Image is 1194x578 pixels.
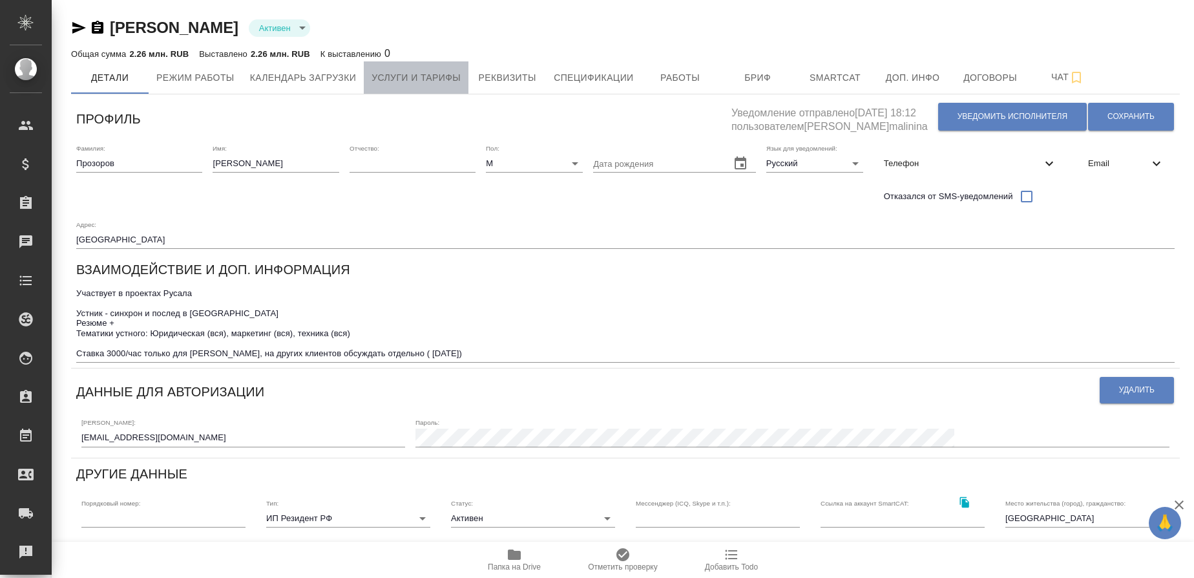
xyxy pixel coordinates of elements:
[882,70,944,86] span: Доп. инфо
[874,149,1067,178] div: Телефон
[81,420,136,426] label: [PERSON_NAME]:
[460,542,569,578] button: Папка на Drive
[76,145,105,151] label: Фамилия:
[266,500,278,506] label: Тип:
[451,500,473,506] label: Статус:
[1088,157,1149,170] span: Email
[451,509,615,528] div: Активен
[569,542,677,578] button: Отметить проверку
[249,19,310,37] div: Активен
[81,500,140,506] label: Порядковый номер:
[255,23,295,34] button: Активен
[554,70,633,86] span: Спецификации
[588,562,657,572] span: Отметить проверку
[1119,385,1155,396] span: Удалить
[731,100,937,134] h5: Уведомление отправлено [DATE] 18:12 пользователем [PERSON_NAME]malinina
[766,145,837,151] label: Язык для уведомлений:
[251,49,310,59] p: 2.26 млн. RUB
[959,70,1021,86] span: Договоры
[213,145,227,151] label: Имя:
[1078,149,1175,178] div: Email
[1107,111,1155,122] span: Сохранить
[76,221,96,228] label: Адрес:
[90,20,105,36] button: Скопировать ссылку
[951,489,978,516] button: Скопировать ссылку
[156,70,235,86] span: Режим работы
[1088,103,1174,131] button: Сохранить
[372,70,461,86] span: Услуги и тарифы
[958,111,1067,122] span: Уведомить исполнителя
[821,500,909,506] label: Ссылка на аккаунт SmartCAT:
[199,49,251,59] p: Выставлено
[649,70,711,86] span: Работы
[804,70,866,86] span: Smartcat
[110,19,238,36] a: [PERSON_NAME]
[76,288,1175,358] textarea: Участвует в проектах Русала Устник - синхрон и послед в [GEOGRAPHIC_DATA] Резюме + Тематики устно...
[415,420,439,426] label: Пароль:
[266,509,430,528] div: ИП Резидент РФ
[766,155,863,173] div: Русский
[677,542,786,578] button: Добавить Todo
[76,381,264,402] h6: Данные для авторизации
[705,562,758,572] span: Добавить Todo
[1100,377,1174,403] button: Удалить
[79,70,141,86] span: Детали
[129,49,189,59] p: 2.26 млн. RUB
[1154,509,1176,537] span: 🙏
[884,157,1042,170] span: Телефон
[636,500,731,506] label: Мессенджер (ICQ, Skype и т.п.):
[71,49,129,59] p: Общая сумма
[488,562,541,572] span: Папка на Drive
[884,190,1013,203] span: Отказался от SMS-уведомлений
[76,464,187,484] h6: Другие данные
[320,46,390,61] div: 0
[1149,507,1181,539] button: 🙏
[250,70,357,86] span: Календарь загрузки
[486,145,499,151] label: Пол:
[1037,69,1099,85] span: Чат
[476,70,538,86] span: Реквизиты
[1069,70,1084,85] svg: Подписаться
[71,20,87,36] button: Скопировать ссылку для ЯМессенджера
[727,70,789,86] span: Бриф
[320,49,384,59] p: К выставлению
[486,155,583,173] div: М
[76,109,141,129] h6: Профиль
[1005,500,1126,506] label: Место жительства (город), гражданство:
[938,103,1087,131] button: Уведомить исполнителя
[76,259,350,280] h6: Взаимодействие и доп. информация
[350,145,379,151] label: Отчество:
